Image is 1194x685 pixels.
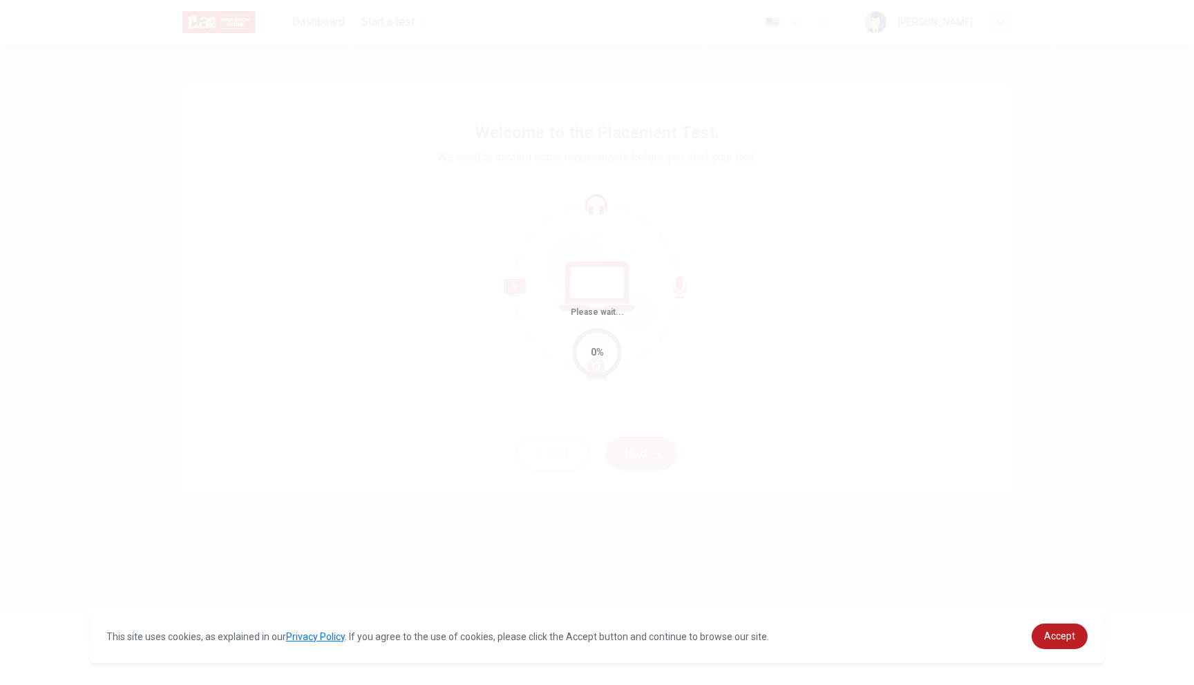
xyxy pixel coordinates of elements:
span: This site uses cookies, as explained in our . If you agree to the use of cookies, please click th... [106,631,769,642]
div: cookieconsent [90,610,1105,663]
span: Accept [1044,630,1075,641]
a: dismiss cookie message [1032,624,1088,649]
div: 0% [591,345,604,360]
a: Privacy Policy [286,631,345,642]
span: Please wait... [571,307,624,317]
